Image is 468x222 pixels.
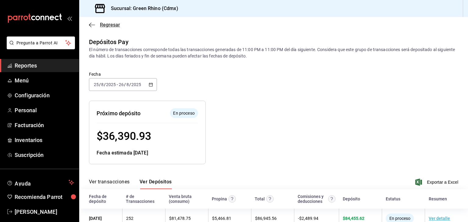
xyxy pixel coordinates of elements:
svg: Este monto equivale al total de la venta más otros abonos antes de aplicar comisión e IVA. [266,195,274,203]
button: Exportar a Excel [417,179,458,186]
span: / [104,82,106,87]
input: -- [119,82,124,87]
span: / [124,82,126,87]
input: -- [126,82,129,87]
span: Personal [15,106,74,114]
div: El depósito aún no se ha enviado a tu cuenta bancaria. [170,108,198,118]
div: Total [255,196,265,201]
div: Resumen [429,196,447,201]
svg: Contempla comisión de ventas y propinas, IVA, cancelaciones y devoluciones. [328,195,335,203]
div: Comisiones y deducciones [298,194,326,204]
input: ---- [131,82,141,87]
span: En proceso [171,110,197,116]
span: En proceso [387,216,413,221]
button: Ver Depósitos [140,179,172,189]
div: Depósito [343,196,360,201]
span: Configuración [15,91,74,99]
button: Ver transacciones [89,179,130,189]
span: Inventarios [15,136,74,144]
input: -- [101,82,104,87]
div: Propina [212,196,227,201]
div: El número de transacciones corresponde todas las transacciones generadas de 11:00 PM a 11:00 PM d... [89,47,458,59]
span: / [129,82,131,87]
button: Regresar [89,22,120,28]
input: -- [94,82,99,87]
span: - [117,82,118,87]
span: $ 36,390.93 [97,130,151,143]
span: Recomienda Parrot [15,193,74,201]
span: Reportes [15,61,74,70]
span: $ 86,945.56 [255,216,277,221]
label: Fecha [89,72,157,76]
div: navigation tabs [89,179,172,189]
span: $ 5,466.81 [212,216,231,221]
input: ---- [106,82,116,87]
span: Pregunta a Parrot AI [16,40,66,46]
span: / [99,82,101,87]
span: Menú [15,76,74,85]
button: open_drawer_menu [67,16,72,21]
div: Estatus [386,196,400,201]
span: Facturación [15,121,74,129]
span: Suscripción [15,151,74,159]
span: [PERSON_NAME] [15,208,74,216]
svg: Las propinas mostradas excluyen toda configuración de retención. [229,195,236,203]
span: - $ 2,489.94 [298,216,318,221]
div: Próximo depósito [97,109,140,117]
span: Ayuda [15,179,66,186]
button: Pregunta a Parrot AI [7,36,75,49]
div: # de Transacciones [126,194,161,204]
a: Ver detalle [429,216,450,221]
h3: Sucursal: Green Rhino (Cdmx) [106,5,178,12]
span: $ 84,455.62 [343,216,364,221]
div: Fecha estimada [DATE] [97,149,198,157]
div: Depósitos Pay [89,37,129,47]
span: Regresar [100,22,120,28]
a: Pregunta a Parrot AI [4,44,75,50]
div: Fecha de depósito [89,194,119,204]
div: Venta bruta (consumo) [169,194,204,204]
span: $ 81,478.75 [169,216,191,221]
